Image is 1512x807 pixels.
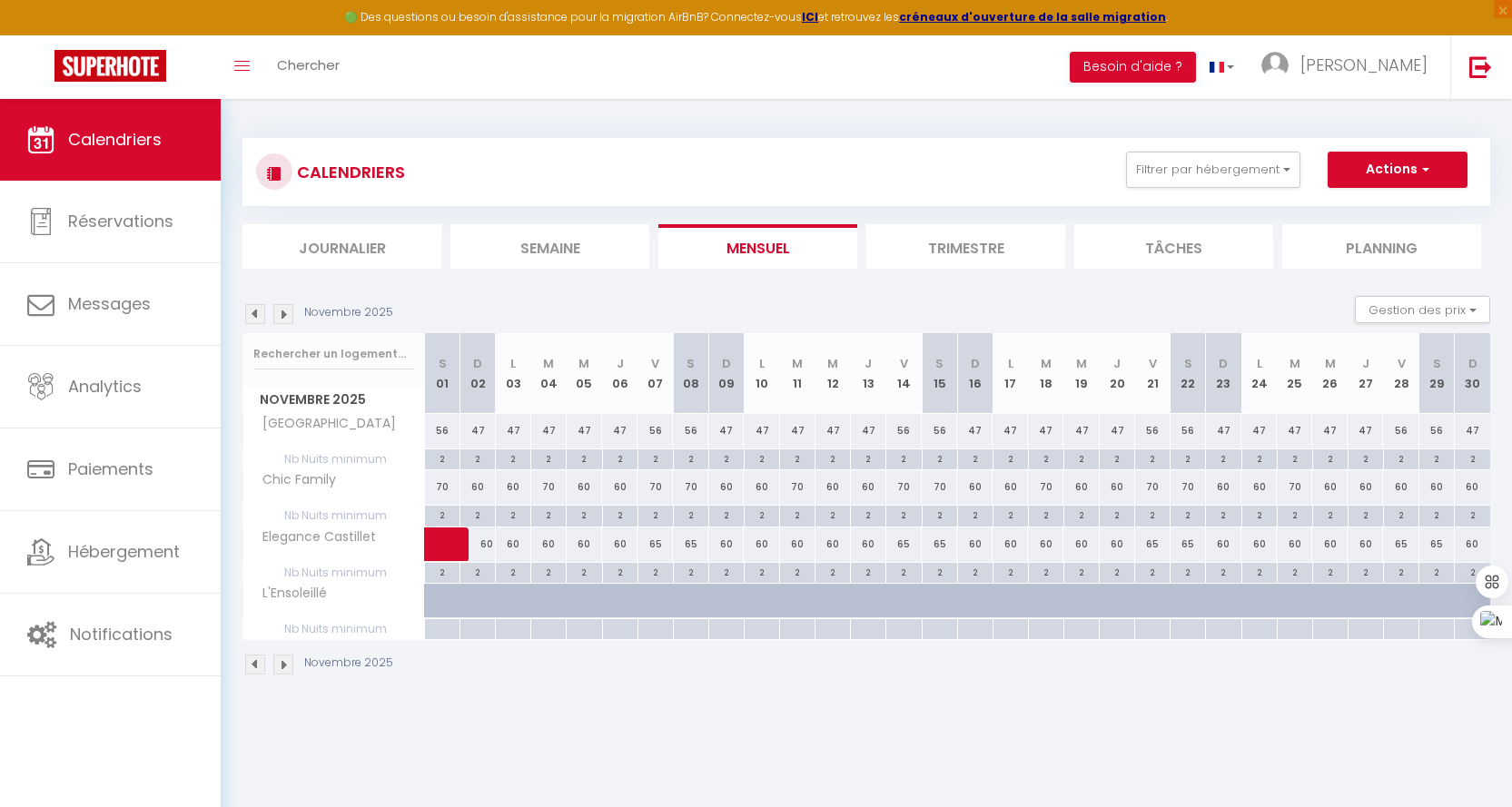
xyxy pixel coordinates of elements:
th: 09 [708,333,744,414]
div: 2 [496,563,530,580]
abbr: M [1041,355,1052,372]
div: 47 [993,414,1028,448]
div: 56 [1171,414,1206,448]
button: Besoin d'aide ? [1070,52,1196,83]
div: 2 [567,449,601,467]
div: 2 [1349,506,1383,523]
div: 2 [780,449,815,467]
div: 60 [744,527,779,561]
div: 47 [1206,414,1241,448]
div: 70 [673,470,708,504]
div: 2 [1029,506,1063,523]
h3: CALENDRIERS [292,152,405,192]
div: 47 [780,414,815,448]
abbr: V [651,355,659,372]
th: 07 [637,333,673,414]
div: 47 [1277,414,1312,448]
span: Paiements [68,458,153,480]
div: 2 [638,563,673,580]
div: 2 [1206,506,1240,523]
span: Hébergement [68,540,180,563]
th: 19 [1063,333,1099,414]
div: 60 [496,527,531,561]
th: 11 [780,333,815,414]
abbr: D [722,355,731,372]
div: 2 [1206,563,1240,580]
abbr: M [1076,355,1087,372]
span: L'Ensoleillé [246,584,331,604]
th: 29 [1419,333,1455,414]
div: 47 [1028,414,1063,448]
div: 70 [1028,470,1063,504]
div: 2 [1278,506,1312,523]
abbr: M [1290,355,1300,372]
th: 04 [531,333,567,414]
div: 56 [673,414,708,448]
li: Planning [1282,224,1481,269]
p: Novembre 2025 [304,654,393,672]
strong: ICI [802,9,818,25]
abbr: M [792,355,803,372]
div: 47 [744,414,779,448]
div: 2 [1455,506,1490,523]
div: 60 [1455,527,1490,561]
div: 60 [496,470,531,504]
button: Ouvrir le widget de chat LiveChat [15,7,69,62]
div: 2 [638,449,673,467]
span: Analytics [68,375,142,398]
span: Calendriers [68,128,162,151]
div: 2 [1419,449,1454,467]
div: 2 [1313,563,1348,580]
div: 60 [815,470,851,504]
th: 12 [815,333,851,414]
li: Tâches [1074,224,1273,269]
div: 60 [1063,527,1099,561]
div: 47 [815,414,851,448]
abbr: D [1468,355,1477,372]
div: 2 [1029,449,1063,467]
div: 47 [957,414,993,448]
div: 2 [1171,506,1205,523]
div: 60 [531,527,567,561]
div: 60 [993,527,1028,561]
div: 2 [851,563,885,580]
div: 47 [851,414,886,448]
th: 30 [1455,333,1490,414]
div: 2 [567,563,601,580]
div: 47 [1312,414,1348,448]
th: 13 [851,333,886,414]
th: 10 [744,333,779,414]
li: Semaine [450,224,649,269]
li: Mensuel [658,224,857,269]
div: 2 [531,506,566,523]
div: 2 [638,506,673,523]
div: 56 [1419,414,1455,448]
div: 60 [1206,527,1241,561]
div: 60 [851,470,886,504]
div: 60 [567,470,602,504]
abbr: S [1184,355,1192,372]
div: 2 [1278,563,1312,580]
div: 2 [958,449,993,467]
div: 2 [460,563,495,580]
div: 70 [1277,470,1312,504]
div: 70 [1135,470,1171,504]
div: 47 [1063,414,1099,448]
abbr: D [1219,355,1228,372]
div: 2 [1064,449,1099,467]
th: 21 [1135,333,1171,414]
div: 60 [1383,470,1418,504]
div: 60 [1312,470,1348,504]
span: [GEOGRAPHIC_DATA] [246,414,400,434]
div: 2 [1313,506,1348,523]
abbr: J [865,355,872,372]
img: Super Booking [54,50,166,82]
div: 70 [425,470,460,504]
li: Trimestre [866,224,1065,269]
div: 2 [496,449,530,467]
div: 2 [745,563,779,580]
div: 60 [1241,527,1277,561]
div: 2 [851,449,885,467]
div: 2 [1064,506,1099,523]
div: 60 [708,470,744,504]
